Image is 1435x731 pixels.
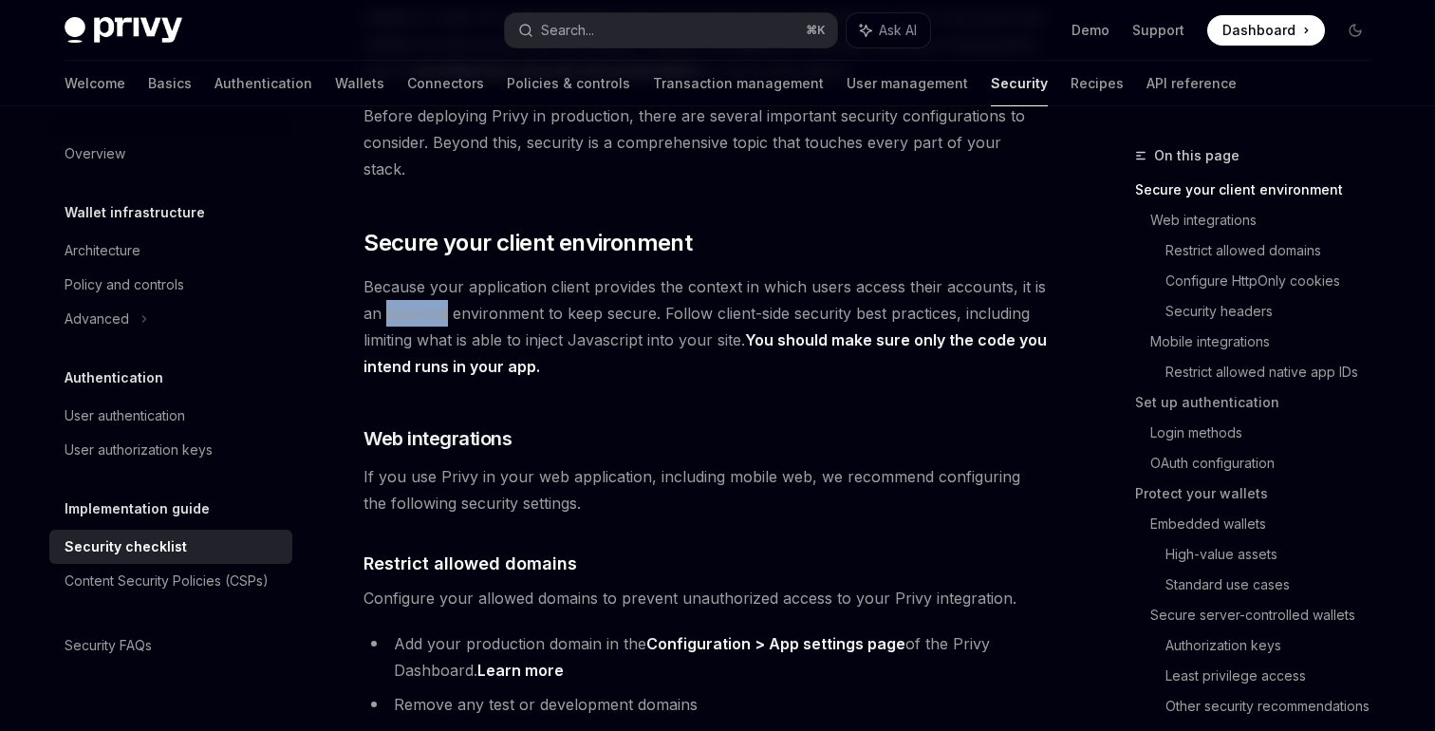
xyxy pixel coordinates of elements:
[1207,15,1325,46] a: Dashboard
[1135,478,1386,509] a: Protect your wallets
[363,228,692,258] span: Secure your client environment
[991,61,1048,106] a: Security
[847,61,968,106] a: User management
[505,13,837,47] button: Search...⌘K
[1150,509,1386,539] a: Embedded wallets
[49,628,292,663] a: Security FAQs
[1150,600,1386,630] a: Secure server-controlled wallets
[1150,448,1386,478] a: OAuth configuration
[1154,144,1239,167] span: On this page
[1150,205,1386,235] a: Web integrations
[335,61,384,106] a: Wallets
[49,433,292,467] a: User authorization keys
[646,634,905,654] a: Configuration > App settings page
[363,585,1048,611] span: Configure your allowed domains to prevent unauthorized access to your Privy integration.
[1222,21,1295,40] span: Dashboard
[65,634,152,657] div: Security FAQs
[1165,691,1386,722] a: Other security recommendations
[477,661,564,681] a: Learn more
[806,23,826,38] span: ⌘ K
[1072,21,1109,40] a: Demo
[65,570,269,592] div: Content Security Policies (CSPs)
[363,551,577,576] span: Restrict allowed domains
[1165,570,1386,600] a: Standard use cases
[1165,235,1386,266] a: Restrict allowed domains
[1150,418,1386,448] a: Login methods
[653,61,824,106] a: Transaction management
[541,19,594,42] div: Search...
[49,399,292,433] a: User authentication
[49,137,292,171] a: Overview
[65,201,205,224] h5: Wallet infrastructure
[363,463,1048,516] span: If you use Privy in your web application, including mobile web, we recommend configuring the foll...
[1132,21,1184,40] a: Support
[847,13,930,47] button: Ask AI
[65,404,185,427] div: User authentication
[1071,61,1124,106] a: Recipes
[65,308,129,330] div: Advanced
[148,61,192,106] a: Basics
[65,535,187,558] div: Security checklist
[65,439,213,461] div: User authorization keys
[1150,327,1386,357] a: Mobile integrations
[1135,175,1386,205] a: Secure your client environment
[363,103,1048,182] span: Before deploying Privy in production, there are several important security configurations to cons...
[507,61,630,106] a: Policies & controls
[49,268,292,302] a: Policy and controls
[363,425,512,452] span: Web integrations
[1165,539,1386,570] a: High-value assets
[49,564,292,598] a: Content Security Policies (CSPs)
[363,630,1048,684] li: Add your production domain in the of the Privy Dashboard.
[1165,357,1386,387] a: Restrict allowed native app IDs
[65,61,125,106] a: Welcome
[1340,15,1370,46] button: Toggle dark mode
[49,234,292,268] a: Architecture
[1165,266,1386,296] a: Configure HttpOnly cookies
[1146,61,1237,106] a: API reference
[1135,387,1386,418] a: Set up authentication
[363,691,1048,718] li: Remove any test or development domains
[363,273,1048,380] span: Because your application client provides the context in which users access their accounts, it is ...
[1165,296,1386,327] a: Security headers
[407,61,484,106] a: Connectors
[65,497,210,520] h5: Implementation guide
[65,17,182,44] img: dark logo
[1165,630,1386,661] a: Authorization keys
[65,366,163,389] h5: Authentication
[879,21,917,40] span: Ask AI
[65,142,125,165] div: Overview
[65,239,140,262] div: Architecture
[214,61,312,106] a: Authentication
[49,530,292,564] a: Security checklist
[65,273,184,296] div: Policy and controls
[1165,661,1386,691] a: Least privilege access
